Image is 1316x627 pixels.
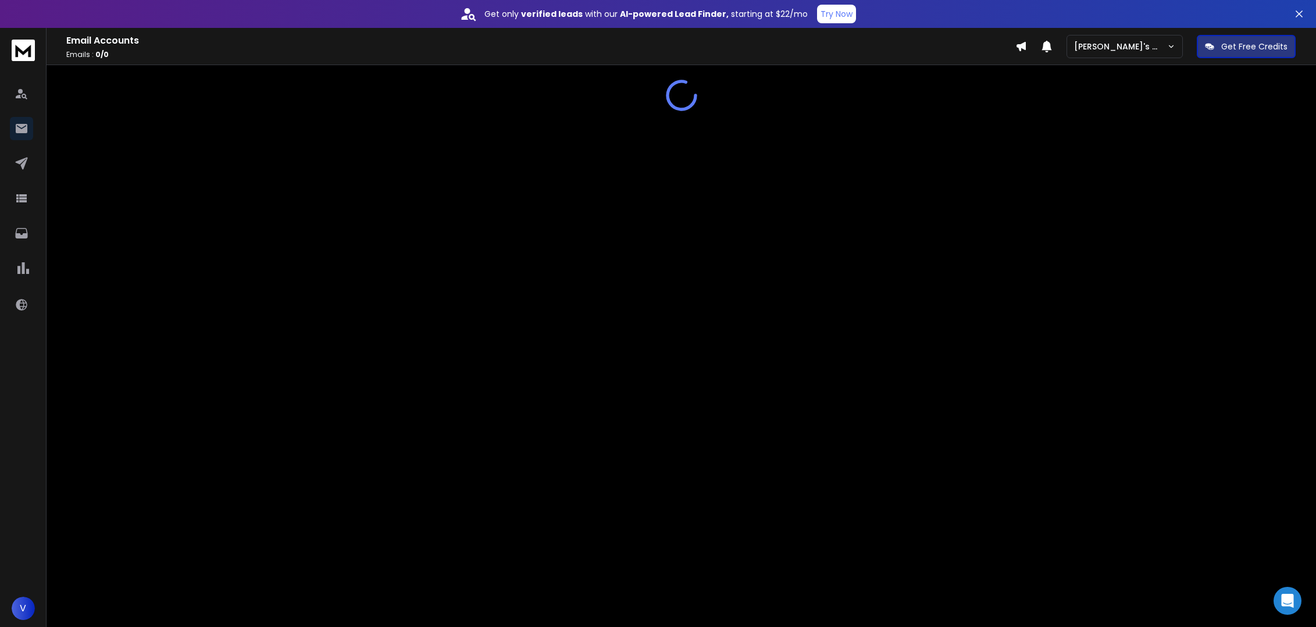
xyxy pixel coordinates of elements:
[1074,41,1167,52] p: [PERSON_NAME]'s Workspace
[817,5,856,23] button: Try Now
[821,8,853,20] p: Try Now
[66,50,1015,59] p: Emails :
[620,8,729,20] strong: AI-powered Lead Finder,
[12,40,35,61] img: logo
[12,597,35,620] button: V
[66,34,1015,48] h1: Email Accounts
[521,8,583,20] strong: verified leads
[484,8,808,20] p: Get only with our starting at $22/mo
[1274,587,1301,615] div: Open Intercom Messenger
[1221,41,1288,52] p: Get Free Credits
[1197,35,1296,58] button: Get Free Credits
[95,49,109,59] span: 0 / 0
